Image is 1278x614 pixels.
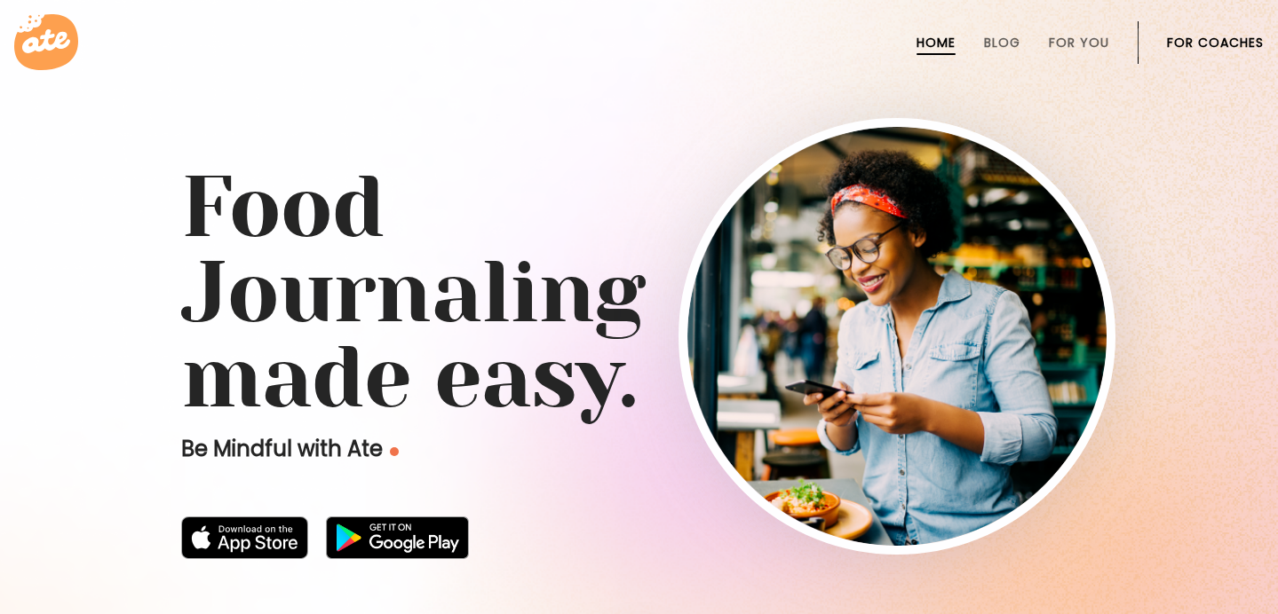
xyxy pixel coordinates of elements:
[181,165,1098,421] h1: Food Journaling made easy.
[687,127,1107,546] img: home-hero-img-rounded.png
[917,35,956,50] a: Home
[1049,35,1109,50] a: For You
[1167,35,1264,50] a: For Coaches
[181,516,309,559] img: badge-download-apple.svg
[326,516,469,559] img: badge-download-google.png
[181,435,679,463] p: Be Mindful with Ate
[984,35,1020,50] a: Blog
